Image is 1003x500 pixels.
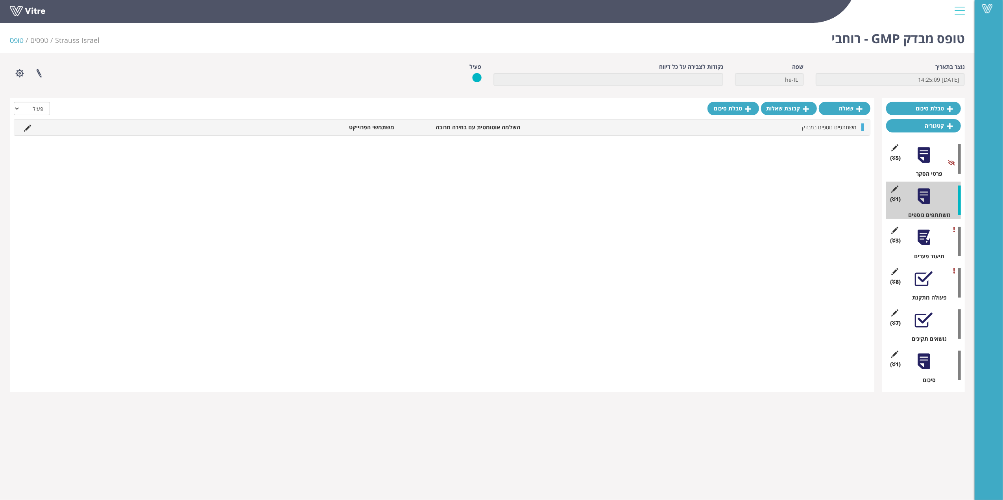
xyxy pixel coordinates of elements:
span: (1 ) [890,195,901,203]
li: טופס [10,35,30,46]
a: טפסים [30,35,48,45]
span: 222 [55,35,100,45]
span: משתתפים נוספים במבדק [802,123,856,131]
label: נוצר בתאריך [935,63,965,71]
a: טבלת סיכום [886,102,961,115]
span: (1 ) [890,360,901,368]
div: משתתפים נוספים [892,211,961,219]
span: (8 ) [890,278,901,286]
label: שפה [792,63,804,71]
span: (3 ) [890,237,901,244]
div: נושאים תקינים [892,335,961,343]
span: (7 ) [890,319,901,327]
a: שאלה [819,102,870,115]
div: פרטי הסקר [892,170,961,178]
div: פעולה מתקנת [892,294,961,301]
h1: טופס מבדק GMP - רוחבי [831,20,965,53]
div: סיכום [892,376,961,384]
a: טבלת סיכום [707,102,759,115]
a: קבוצת שאלות [761,102,817,115]
li: השלמה אוטומטית עם בחירה מרובה [398,123,524,131]
li: משתמשי הפרוייקט [272,123,398,131]
div: תיעוד פערים [892,252,961,260]
span: (5 ) [890,154,901,162]
label: פעיל [470,63,482,71]
img: yes [472,73,482,83]
label: נקודות לצבירה על כל דיווח [659,63,723,71]
a: קטגוריה [886,119,961,132]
